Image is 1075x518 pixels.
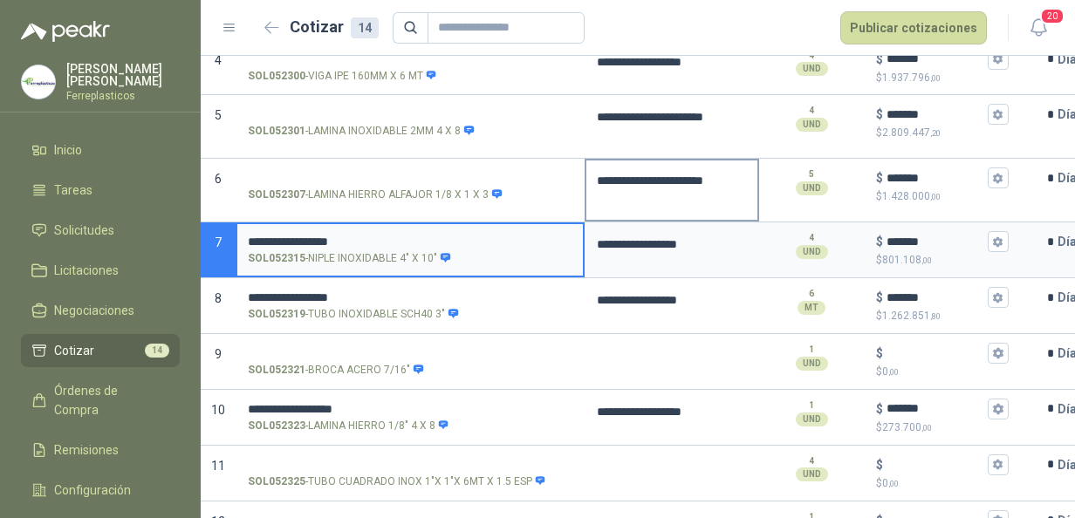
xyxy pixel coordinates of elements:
span: Licitaciones [54,261,119,280]
a: Órdenes de Compra [21,374,180,426]
span: ,00 [921,423,932,433]
button: 20 [1023,12,1054,44]
span: ,00 [888,367,899,377]
span: 7 [215,235,222,249]
p: $ [876,232,883,251]
div: 14 [351,17,379,38]
p: $ [876,168,883,187]
p: $ [876,344,883,363]
p: $ [876,419,1009,436]
span: 9 [215,347,222,361]
p: - LAMINA HIERRO 1/8" 4 X 8 [248,418,449,434]
span: 8 [215,291,222,305]
strong: SOL052301 [248,123,305,140]
p: - VIGA IPE 160MM X 6 MT [248,68,437,85]
p: $ [876,188,1009,205]
a: Negociaciones [21,294,180,327]
span: 1.262.851 [882,310,941,322]
span: 0 [882,365,899,378]
p: - TUBO CUADRADO INOX 1"X 1"X 6MT X 1.5 ESP [248,474,546,490]
p: - LAMINA INOXIDABLE 2MM 4 X 8 [248,123,475,140]
a: Inicio [21,133,180,167]
a: Configuración [21,474,180,507]
button: $$801.108,00 [988,231,1009,252]
p: $ [876,399,883,419]
span: 1.428.000 [882,190,941,202]
p: $ [876,455,883,474]
strong: SOL052321 [248,362,305,378]
span: 20 [1040,8,1065,24]
p: 4 [809,454,814,468]
button: $$2.809.447,20 [988,104,1009,125]
p: $ [876,475,1009,492]
button: $$0,00 [988,454,1009,475]
p: $ [876,50,883,69]
p: - TUBO INOXIDABLE SCH40 3" [248,306,459,323]
span: Órdenes de Compra [54,381,163,419]
span: 11 [211,459,225,473]
a: Solicitudes [21,214,180,247]
a: Tareas [21,174,180,207]
span: ,20 [930,128,941,138]
span: ,00 [930,192,941,201]
button: $$0,00 [988,343,1009,364]
div: UND [796,62,828,76]
input: $$1.428.000,00 [887,172,984,185]
p: $ [876,105,883,124]
p: 4 [809,104,814,118]
span: Negociaciones [54,301,134,320]
img: Company Logo [22,65,55,99]
input: SOL052323-LAMINA HIERRO 1/8" 4 X 8 [248,403,572,416]
span: 273.700 [882,421,932,433]
input: $$1.937.796,00 [887,52,984,65]
p: $ [876,125,1009,141]
span: 1.937.796 [882,72,941,84]
div: UND [796,181,828,195]
a: Licitaciones [21,254,180,287]
a: Cotizar14 [21,334,180,367]
span: 4 [215,53,222,67]
button: $$273.700,00 [988,399,1009,419]
p: $ [876,288,883,307]
img: Logo peakr [21,21,110,42]
span: 2.809.447 [882,126,941,139]
p: - LAMINA HIERRO ALFAJOR 1/8 X 1 X 3 [248,187,503,203]
p: $ [876,252,1009,269]
span: Tareas [54,181,92,200]
input: SOL052300-VIGA IPE 160MM X 6 MT [248,53,572,66]
div: MT [798,301,825,315]
strong: SOL052323 [248,418,305,434]
p: [PERSON_NAME] [PERSON_NAME] [66,63,180,87]
input: $$0,00 [887,458,984,471]
span: Cotizar [54,341,94,360]
p: $ [876,70,1009,86]
strong: SOL052300 [248,68,305,85]
strong: SOL052325 [248,474,305,490]
input: $$2.809.447,20 [887,108,984,121]
p: $ [876,364,1009,380]
strong: SOL052319 [248,306,305,323]
p: 4 [809,49,814,63]
input: $$801.108,00 [887,235,984,249]
p: - BROCA ACERO 7/16" [248,362,424,378]
span: ,00 [921,256,932,265]
p: $ [876,308,1009,324]
p: 6 [809,287,814,301]
span: 801.108 [882,254,932,266]
input: SOL052307-LAMINA HIERRO ALFAJOR 1/8 X 1 X 3 [248,172,572,185]
input: SOL052315-NIPLE INOXIDABLE 4" X 10" [248,235,572,249]
p: 1 [809,399,814,412]
strong: SOL052315 [248,250,305,267]
input: $$273.700,00 [887,402,984,415]
p: - NIPLE INOXIDABLE 4" X 10" [248,250,451,267]
div: UND [796,357,828,371]
input: SOL052325-TUBO CUADRADO INOX 1"X 1"X 6MT X 1.5 ESP [248,459,572,472]
span: 0 [882,477,899,489]
span: Remisiones [54,440,119,460]
span: ,00 [888,479,899,488]
button: $$1.937.796,00 [988,49,1009,70]
a: Remisiones [21,433,180,467]
input: SOL052321-BROCA ACERO 7/16" [248,347,572,360]
div: UND [796,118,828,132]
strong: SOL052307 [248,187,305,203]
